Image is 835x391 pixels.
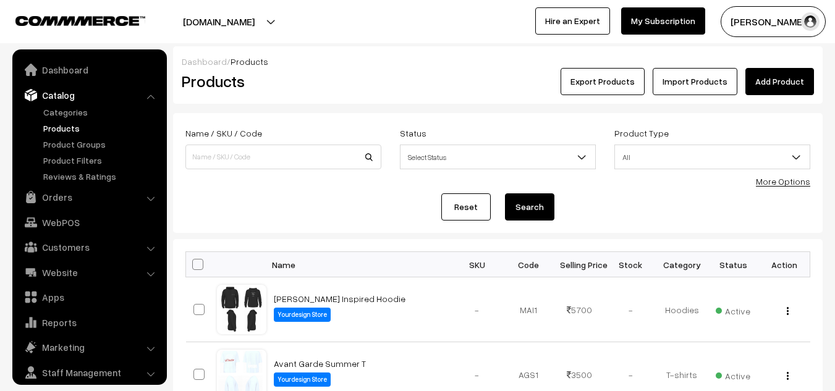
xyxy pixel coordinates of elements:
span: All [615,146,810,168]
a: Staff Management [15,361,163,384]
a: [PERSON_NAME] Inspired Hoodie [274,293,405,304]
span: All [614,145,810,169]
button: Export Products [561,68,645,95]
img: user [801,12,820,31]
th: Selling Price [554,252,605,277]
a: Apps [15,286,163,308]
a: Marketing [15,336,163,358]
a: Product Filters [40,154,163,167]
a: More Options [756,176,810,187]
a: WebPOS [15,211,163,233]
a: My Subscription [621,7,705,35]
td: MAI1 [502,277,554,342]
label: Yourdesign Store [274,372,331,387]
th: Action [759,252,810,277]
span: Active [716,366,750,382]
th: Status [708,252,759,277]
label: Name / SKU / Code [185,127,262,140]
div: / [182,55,814,68]
button: [PERSON_NAME] [721,6,826,37]
th: Category [656,252,708,277]
h2: Products [182,72,380,91]
td: 5700 [554,277,605,342]
a: Orders [15,186,163,208]
th: Name [266,252,452,277]
a: Categories [40,106,163,119]
input: Name / SKU / Code [185,145,381,169]
a: Customers [15,236,163,258]
a: Hire an Expert [535,7,610,35]
img: Menu [787,307,789,315]
a: Dashboard [182,56,227,67]
button: [DOMAIN_NAME] [140,6,298,37]
span: Select Status [401,146,595,168]
a: Avant Garde Summer T [274,358,366,369]
button: Search [505,193,554,221]
a: Website [15,261,163,284]
span: Active [716,301,750,317]
a: Reset [441,193,491,221]
th: Code [502,252,554,277]
a: COMMMERCE [15,12,124,27]
th: Stock [605,252,656,277]
td: - [605,277,656,342]
label: Yourdesign Store [274,308,331,322]
img: COMMMERCE [15,16,145,25]
td: Hoodies [656,277,708,342]
a: Products [40,122,163,135]
span: Products [231,56,268,67]
a: Reviews & Ratings [40,170,163,183]
td: - [452,277,503,342]
span: Select Status [400,145,596,169]
a: Dashboard [15,59,163,81]
a: Product Groups [40,138,163,151]
label: Status [400,127,426,140]
a: Catalog [15,84,163,106]
a: Reports [15,311,163,334]
label: Product Type [614,127,669,140]
th: SKU [452,252,503,277]
a: Add Product [745,68,814,95]
img: Menu [787,372,789,380]
a: Import Products [653,68,737,95]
